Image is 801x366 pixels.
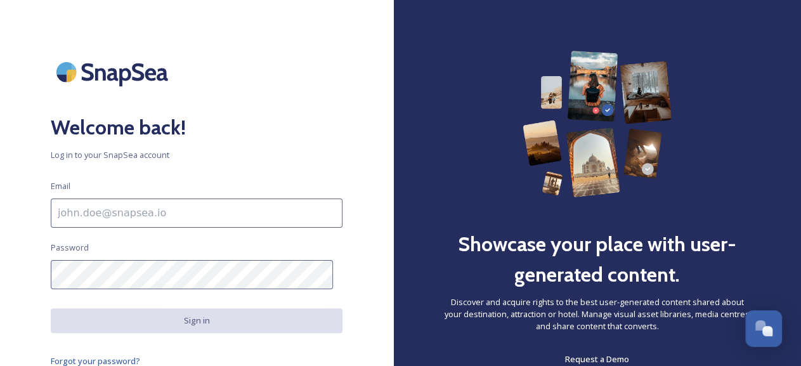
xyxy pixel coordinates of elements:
span: Discover and acquire rights to the best user-generated content shared about your destination, att... [444,296,750,333]
h2: Showcase your place with user-generated content. [444,229,750,290]
span: Email [51,180,70,192]
h2: Welcome back! [51,112,342,143]
img: SnapSea Logo [51,51,178,93]
span: Password [51,242,89,254]
input: john.doe@snapsea.io [51,199,342,228]
button: Open Chat [745,310,782,347]
span: Request a Demo [565,353,629,365]
button: Sign in [51,308,342,333]
img: 63b42ca75bacad526042e722_Group%20154-p-800.png [523,51,672,197]
span: Log in to your SnapSea account [51,149,342,161]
